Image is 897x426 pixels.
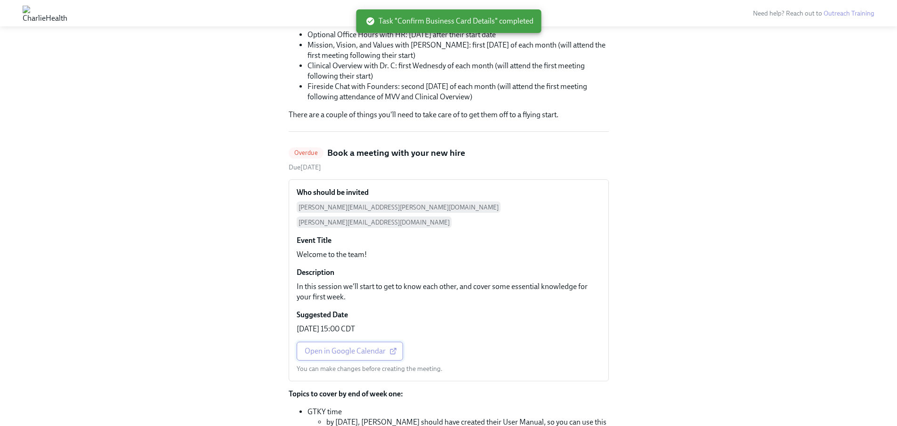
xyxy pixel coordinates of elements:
[297,267,334,278] h6: Description
[289,149,323,156] span: Overdue
[297,235,331,246] h6: Event Title
[23,6,67,21] img: CharlieHealth
[824,9,874,17] a: Outreach Training
[365,16,533,26] span: Task "Confirm Business Card Details" completed
[297,324,355,334] p: [DATE] 15:00 CDT
[297,310,348,320] h6: Suggested Date
[307,30,609,40] li: Optional Office Hours with HR: [DATE] after their start date
[307,61,609,81] li: Clinical Overview with Dr. C: first Wednesdy of each month (will attend the first meeting followi...
[297,249,367,260] p: Welcome to the team!
[307,40,609,61] li: Mission, Vision, and Values with [PERSON_NAME]: first [DATE] of each month (will attend the first...
[297,342,403,361] a: Open in Google Calendar
[297,217,452,228] span: [PERSON_NAME][EMAIL_ADDRESS][DOMAIN_NAME]
[289,110,609,120] p: There are a couple of things you'll need to take care of to get them off to a flying start.
[297,364,443,373] p: You can make changes before creating the meeting.
[289,389,403,398] strong: Topics to cover by end of week one:
[289,147,609,172] a: OverdueBook a meeting with your new hireDue[DATE]
[307,81,609,102] li: Fireside Chat with Founders: second [DATE] of each month (will attend the first meeting following...
[305,346,395,356] span: Open in Google Calendar
[297,201,501,213] span: [PERSON_NAME][EMAIL_ADDRESS][PERSON_NAME][DOMAIN_NAME]
[327,147,465,159] h5: Book a meeting with your new hire
[753,9,874,17] span: Need help? Reach out to
[297,187,369,198] h6: Who should be invited
[297,281,601,302] p: In this session we'll start to get to know each other, and cover some essential knowledge for you...
[289,163,321,171] span: Saturday, October 4th 2025, 10:00 am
